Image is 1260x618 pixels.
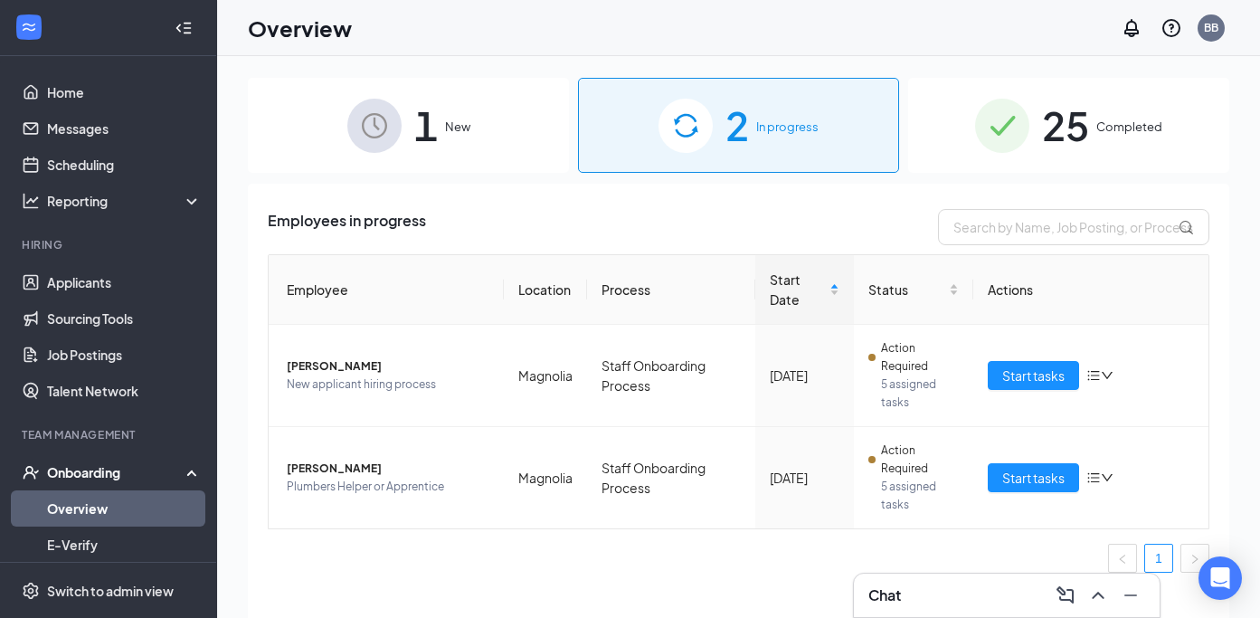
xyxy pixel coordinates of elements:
[22,582,40,600] svg: Settings
[175,19,193,37] svg: Collapse
[20,18,38,36] svg: WorkstreamLogo
[287,478,489,496] span: Plumbers Helper or Apprentice
[881,376,959,412] span: 5 assigned tasks
[47,74,202,110] a: Home
[287,460,489,478] span: [PERSON_NAME]
[22,427,198,442] div: Team Management
[587,325,755,427] td: Staff Onboarding Process
[973,255,1208,325] th: Actions
[504,427,587,528] td: Magnolia
[587,427,755,528] td: Staff Onboarding Process
[1086,471,1101,485] span: bars
[268,209,426,245] span: Employees in progress
[1002,468,1065,488] span: Start tasks
[1096,118,1162,136] span: Completed
[868,280,945,299] span: Status
[770,366,839,385] div: [DATE]
[1101,471,1113,484] span: down
[1198,556,1242,600] div: Open Intercom Messenger
[1161,17,1182,39] svg: QuestionInfo
[1108,544,1137,573] button: left
[770,468,839,488] div: [DATE]
[881,339,960,376] span: Action Required
[22,192,40,210] svg: Analysis
[22,463,40,481] svg: UserCheck
[445,118,470,136] span: New
[881,442,960,478] span: Action Required
[47,337,202,373] a: Job Postings
[47,373,202,409] a: Talent Network
[1108,544,1137,573] li: Previous Page
[868,585,901,605] h3: Chat
[587,255,755,325] th: Process
[938,209,1209,245] input: Search by Name, Job Posting, or Process
[1042,94,1089,157] span: 25
[1116,581,1145,610] button: Minimize
[47,192,203,210] div: Reporting
[414,94,438,157] span: 1
[881,478,959,514] span: 5 assigned tasks
[1084,581,1113,610] button: ChevronUp
[248,13,352,43] h1: Overview
[269,255,504,325] th: Employee
[504,255,587,325] th: Location
[988,361,1079,390] button: Start tasks
[1101,369,1113,382] span: down
[1117,554,1128,565] span: left
[1121,17,1142,39] svg: Notifications
[47,582,174,600] div: Switch to admin view
[47,300,202,337] a: Sourcing Tools
[1204,20,1218,35] div: BB
[47,110,202,147] a: Messages
[1051,581,1080,610] button: ComposeMessage
[47,463,186,481] div: Onboarding
[1144,544,1173,573] li: 1
[504,325,587,427] td: Magnolia
[1002,366,1065,385] span: Start tasks
[1189,554,1200,565] span: right
[770,270,826,309] span: Start Date
[22,237,198,252] div: Hiring
[1180,544,1209,573] button: right
[756,118,819,136] span: In progress
[47,527,202,563] a: E-Verify
[725,94,749,157] span: 2
[47,264,202,300] a: Applicants
[1055,585,1076,606] svg: ComposeMessage
[1180,544,1209,573] li: Next Page
[854,255,973,325] th: Status
[287,357,489,376] span: [PERSON_NAME]
[988,463,1079,492] button: Start tasks
[287,376,489,394] span: New applicant hiring process
[47,490,202,527] a: Overview
[1087,585,1109,606] svg: ChevronUp
[1120,585,1142,606] svg: Minimize
[1086,368,1101,383] span: bars
[47,147,202,183] a: Scheduling
[1145,545,1172,572] a: 1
